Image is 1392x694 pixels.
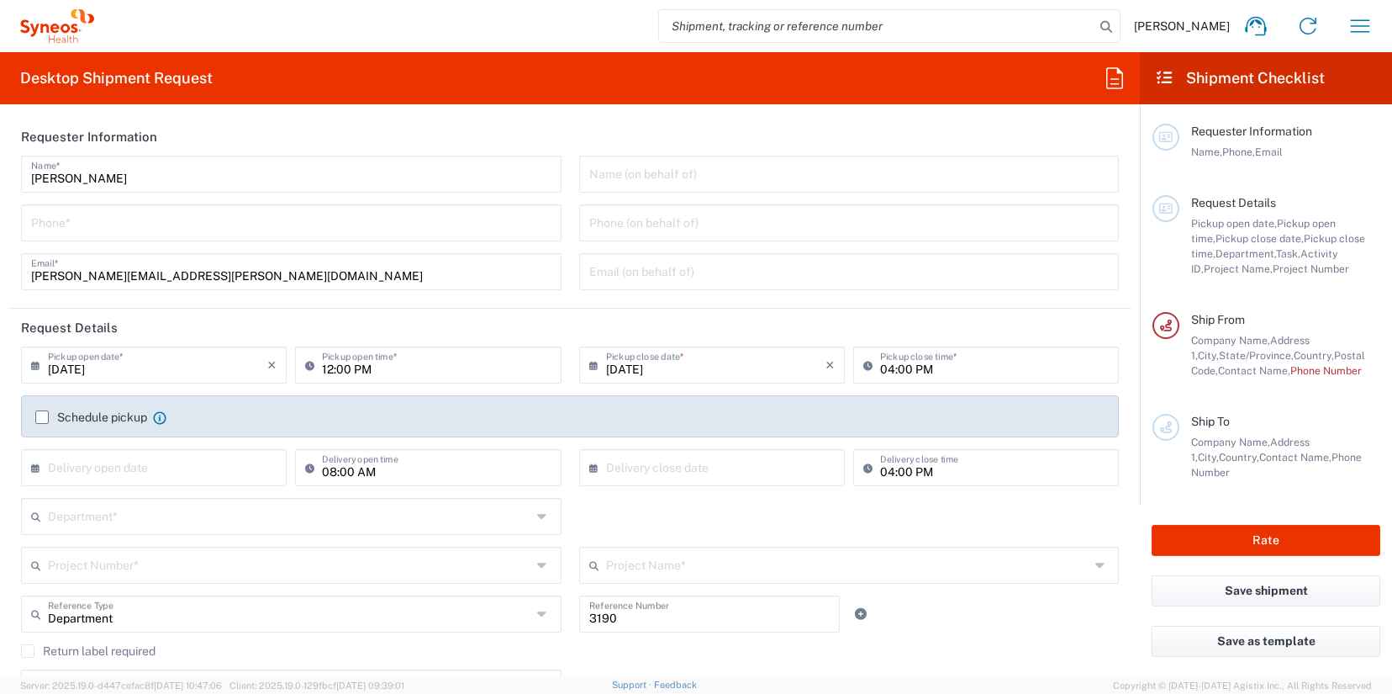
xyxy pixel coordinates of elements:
[1222,146,1255,158] span: Phone,
[1155,68,1325,88] h2: Shipment Checklist
[1191,334,1270,347] span: Company Name,
[1259,451,1331,464] span: Contact Name,
[1191,313,1245,326] span: Ship From
[1215,247,1276,260] span: Department,
[1219,451,1259,464] span: Country,
[659,10,1094,42] input: Shipment, tracking or reference number
[1204,262,1273,275] span: Project Name,
[21,129,157,146] h2: Requester Information
[1191,124,1312,138] span: Requester Information
[1191,146,1222,158] span: Name,
[654,680,697,690] a: Feedback
[1198,451,1219,464] span: City,
[1152,525,1380,556] button: Rate
[1152,626,1380,657] button: Save as template
[612,680,654,690] a: Support
[20,68,213,88] h2: Desktop Shipment Request
[1113,678,1372,693] span: Copyright © [DATE]-[DATE] Agistix Inc., All Rights Reserved
[1219,349,1294,362] span: State/Province,
[1215,232,1304,245] span: Pickup close date,
[1134,19,1230,34] span: [PERSON_NAME]
[21,320,118,336] h2: Request Details
[1218,364,1290,377] span: Contact Name,
[229,681,404,691] span: Client: 2025.19.0-129fbcf
[1273,262,1349,275] span: Project Number
[336,681,404,691] span: [DATE] 09:39:01
[1294,349,1334,362] span: Country,
[1152,575,1380,607] button: Save shipment
[20,681,222,691] span: Server: 2025.19.0-d447cefac8f
[1191,196,1276,209] span: Request Details
[1191,436,1270,448] span: Company Name,
[35,411,147,424] label: Schedule pickup
[849,602,873,626] a: Add Reference
[1198,349,1219,362] span: City,
[825,352,835,379] i: ×
[154,681,222,691] span: [DATE] 10:47:06
[1191,415,1230,428] span: Ship To
[267,352,277,379] i: ×
[1191,217,1277,230] span: Pickup open date,
[1290,364,1362,377] span: Phone Number
[1276,247,1300,260] span: Task,
[21,644,156,658] label: Return label required
[1255,146,1283,158] span: Email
